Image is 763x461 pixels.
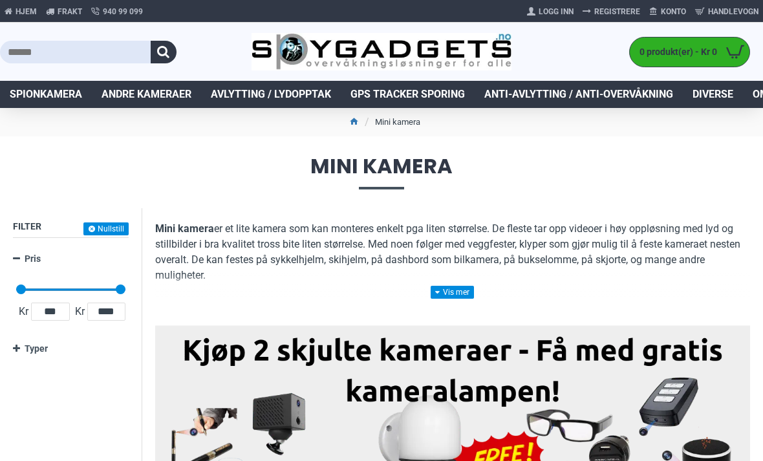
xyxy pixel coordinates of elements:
[103,6,143,17] span: 940 99 099
[594,6,640,17] span: Registrere
[13,248,129,270] a: Pris
[645,1,691,22] a: Konto
[13,221,41,231] span: Filter
[539,6,574,17] span: Logg Inn
[691,1,763,22] a: Handlevogn
[683,81,743,108] a: Diverse
[341,81,475,108] a: GPS Tracker Sporing
[201,81,341,108] a: Avlytting / Lydopptak
[484,87,673,102] span: Anti-avlytting / Anti-overvåkning
[630,45,720,59] span: 0 produkt(er) - Kr 0
[13,338,129,360] a: Typer
[522,1,578,22] a: Logg Inn
[211,87,331,102] span: Avlytting / Lydopptak
[252,33,511,70] img: SpyGadgets.no
[83,222,129,235] button: Nullstill
[10,87,82,102] span: Spionkamera
[693,87,733,102] span: Diverse
[630,38,749,67] a: 0 produkt(er) - Kr 0
[155,221,750,283] p: er et lite kamera som kan monteres enkelt pga liten størrelse. De fleste tar opp videoer i høy op...
[58,6,82,17] span: Frakt
[661,6,686,17] span: Konto
[155,222,214,235] b: Mini kamera
[578,1,645,22] a: Registrere
[708,6,758,17] span: Handlevogn
[102,87,191,102] span: Andre kameraer
[72,304,87,319] span: Kr
[16,6,37,17] span: Hjem
[13,156,750,189] span: Mini kamera
[16,304,31,319] span: Kr
[350,87,465,102] span: GPS Tracker Sporing
[92,81,201,108] a: Andre kameraer
[475,81,683,108] a: Anti-avlytting / Anti-overvåkning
